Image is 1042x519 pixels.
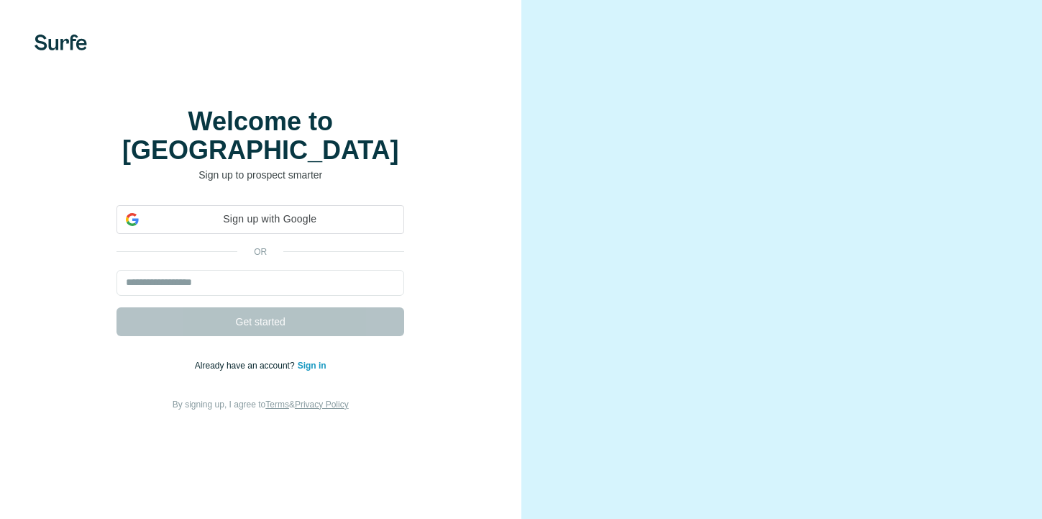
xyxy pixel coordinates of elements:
p: or [237,245,283,258]
span: Sign up with Google [145,212,395,227]
p: Sign up to prospect smarter [116,168,404,182]
a: Sign in [298,361,326,371]
img: Surfe's logo [35,35,87,50]
a: Terms [265,400,289,410]
h1: Welcome to [GEOGRAPHIC_DATA] [116,107,404,165]
span: Already have an account? [195,361,298,371]
a: Privacy Policy [295,400,349,410]
div: Sign up with Google [116,205,404,234]
span: By signing up, I agree to & [173,400,349,410]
